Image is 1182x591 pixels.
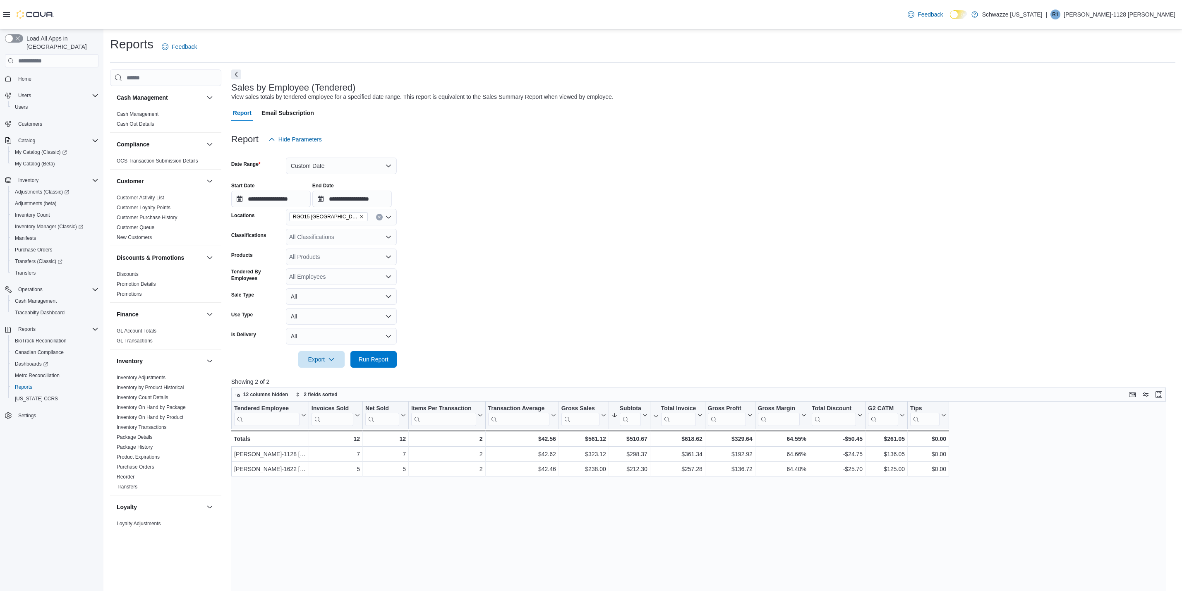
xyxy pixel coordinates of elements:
button: Discounts & Promotions [117,254,203,262]
a: Promotion Details [117,281,156,287]
span: Hide Parameters [278,135,322,144]
span: Transfers (Classic) [15,258,62,265]
label: Classifications [231,232,266,239]
span: Catalog [18,137,35,144]
span: Reports [18,326,36,333]
button: Settings [2,409,102,421]
button: Operations [2,284,102,295]
span: Report [233,105,252,121]
div: $298.37 [611,450,647,459]
div: 7 [312,450,360,459]
span: My Catalog (Beta) [12,159,98,169]
button: Inventory [117,357,203,365]
a: Feedback [904,6,946,23]
button: Export [298,351,345,368]
a: Home [15,74,35,84]
div: G2 CATM [868,405,898,413]
button: Display options [1141,390,1151,400]
span: Transfers [15,270,36,276]
span: RGO15 [GEOGRAPHIC_DATA] [293,213,357,221]
span: Dashboards [15,361,48,367]
a: Adjustments (beta) [12,199,60,208]
button: Loyalty [117,503,203,511]
div: 7 [365,450,406,459]
h3: Cash Management [117,93,168,102]
a: Cash Out Details [117,121,154,127]
a: My Catalog (Classic) [8,146,102,158]
p: [PERSON_NAME]-1128 [PERSON_NAME] [1064,10,1175,19]
h3: Loyalty [117,503,137,511]
button: Inventory [205,356,215,366]
button: Hide Parameters [265,131,325,148]
button: Open list of options [385,234,392,240]
div: Tendered Employee [234,405,300,413]
button: Items Per Transaction [411,405,483,426]
a: Customer Activity List [117,195,164,201]
h3: Sales by Employee (Tendered) [231,83,356,93]
a: Users [12,102,31,112]
span: Users [12,102,98,112]
a: Package Details [117,434,153,440]
p: Showing 2 of 2 [231,378,1175,386]
span: Customer Queue [117,224,154,231]
span: Home [15,73,98,84]
input: Press the down key to open a popover containing a calendar. [231,191,311,207]
a: My Catalog (Beta) [12,159,58,169]
label: Locations [231,212,255,219]
span: My Catalog (Classic) [15,149,67,156]
button: Customer [205,176,215,186]
button: All [286,308,397,325]
a: Package History [117,444,153,450]
span: Inventory Adjustments [117,374,165,381]
button: Invoices Sold [312,405,360,426]
h3: Discounts & Promotions [117,254,184,262]
div: $561.12 [561,434,606,444]
a: Customers [15,119,46,129]
span: Manifests [12,233,98,243]
span: Adjustments (Classic) [12,187,98,197]
div: Total Invoiced [661,405,696,426]
span: Operations [15,285,98,294]
div: Transaction Average [488,405,549,426]
span: Inventory Count Details [117,394,168,401]
span: Customers [15,119,98,129]
span: Cash Management [15,298,57,304]
button: Open list of options [385,254,392,260]
span: Inventory Count [15,212,50,218]
input: Dark Mode [950,10,967,19]
div: Total Discount [812,405,856,413]
div: Transaction Average [488,405,549,413]
a: Purchase Orders [12,245,56,255]
div: $42.56 [488,434,556,444]
div: Customer [110,193,221,246]
h3: Report [231,134,259,144]
div: 12 [365,434,406,444]
button: Customers [2,118,102,130]
span: Cash Management [117,111,158,117]
span: Washington CCRS [12,394,98,404]
span: Purchase Orders [12,245,98,255]
button: Clear input [376,214,383,220]
button: Reports [8,381,102,393]
span: Inventory Count [12,210,98,220]
div: Rebekah-1128 Castillo [1050,10,1060,19]
div: Net Sold [365,405,399,426]
a: Manifests [12,233,39,243]
div: $0.00 [910,434,946,444]
a: Traceabilty Dashboard [12,308,68,318]
div: Invoices Sold [312,405,353,426]
div: $618.62 [653,434,702,444]
button: Transaction Average [488,405,556,426]
span: Inventory Transactions [117,424,167,431]
span: Manifests [15,235,36,242]
button: Enter fullscreen [1154,390,1164,400]
div: $261.05 [868,434,905,444]
div: View sales totals by tendered employee for a specified date range. This report is equivalent to t... [231,93,614,101]
a: Customer Loyalty Points [117,205,170,211]
button: Cash Management [117,93,203,102]
span: Reports [15,324,98,334]
span: Inventory Manager (Classic) [15,223,83,230]
button: 12 columns hidden [232,390,292,400]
